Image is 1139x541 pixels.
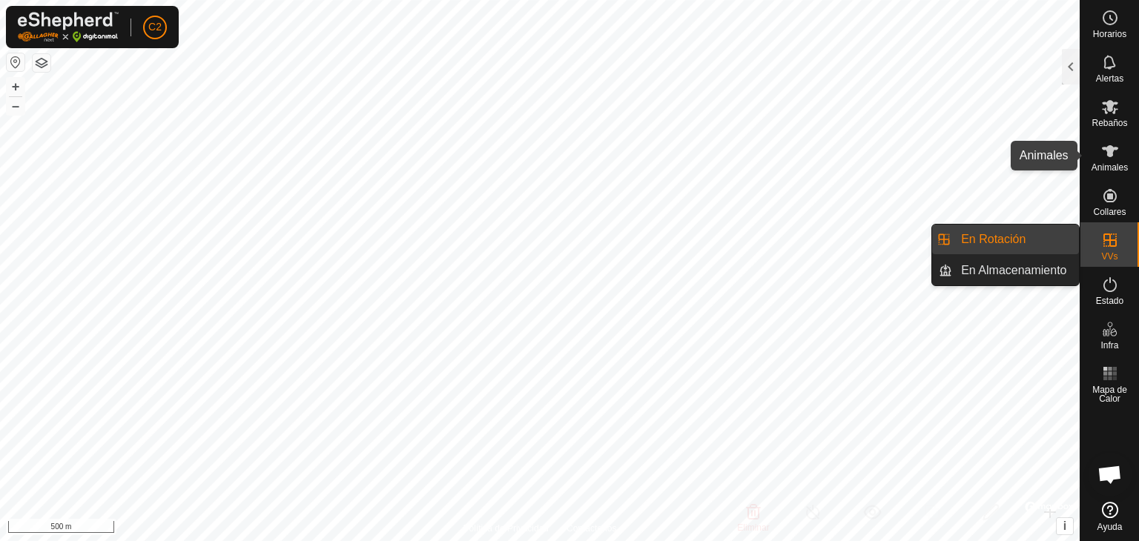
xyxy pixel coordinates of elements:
[7,78,24,96] button: +
[1092,163,1128,172] span: Animales
[961,230,1026,248] span: En Rotación
[1080,496,1139,537] a: Ayuda
[1088,452,1132,497] div: Chat abierto
[1092,119,1127,127] span: Rebaños
[1093,30,1126,39] span: Horarios
[1096,74,1123,83] span: Alertas
[463,522,549,535] a: Política de Privacidad
[952,256,1079,285] a: En Almacenamiento
[18,12,119,42] img: Logo Gallagher
[1096,296,1123,305] span: Estado
[952,225,1079,254] a: En Rotación
[1101,252,1117,261] span: VVs
[1057,518,1073,534] button: i
[932,225,1079,254] li: En Rotación
[33,54,50,72] button: Capas del Mapa
[961,262,1066,279] span: En Almacenamiento
[1063,520,1066,532] span: i
[1084,385,1135,403] span: Mapa de Calor
[567,522,616,535] a: Contáctenos
[1100,341,1118,350] span: Infra
[932,256,1079,285] li: En Almacenamiento
[148,19,162,35] span: C2
[7,97,24,115] button: –
[1093,208,1126,216] span: Collares
[7,53,24,71] button: Restablecer Mapa
[1097,522,1123,531] span: Ayuda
